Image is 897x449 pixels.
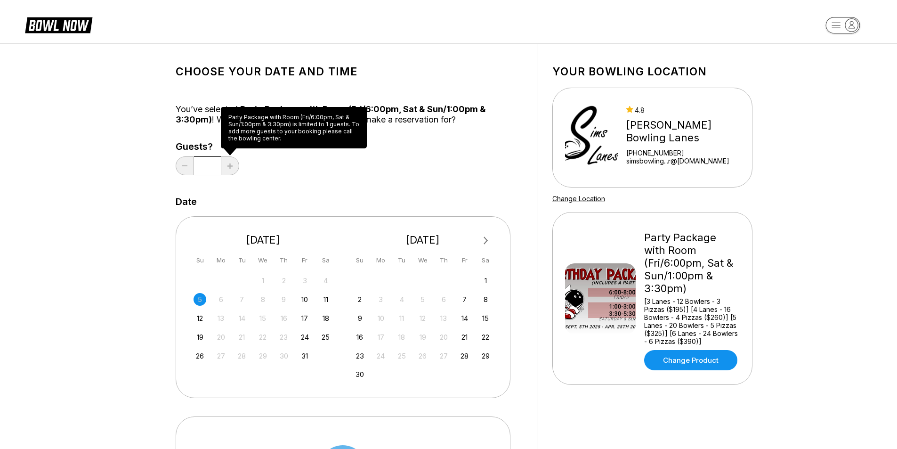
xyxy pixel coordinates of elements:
div: Not available Saturday, October 4th, 2025 [319,274,332,287]
div: Th [277,254,290,267]
div: month 2025-10 [193,273,334,362]
div: [PERSON_NAME] Bowling Lanes [626,119,747,144]
div: Choose Saturday, November 29th, 2025 [479,350,492,362]
div: Choose Friday, November 7th, 2025 [458,293,471,306]
a: Change Location [552,195,605,203]
div: Choose Sunday, October 26th, 2025 [194,350,206,362]
div: Not available Tuesday, November 18th, 2025 [396,331,408,343]
div: Not available Thursday, October 2nd, 2025 [277,274,290,287]
label: Guests? [176,141,239,152]
div: Choose Sunday, November 23rd, 2025 [354,350,366,362]
h1: Choose your Date and time [176,65,524,78]
div: Not available Tuesday, October 28th, 2025 [235,350,248,362]
a: simsbowling...r@[DOMAIN_NAME] [626,157,747,165]
div: Party Package with Room (Fri/6:00pm, Sat & Sun/1:00pm & 3:30pm) is limited to 1 guests. To add mo... [221,107,367,148]
div: Choose Saturday, October 18th, 2025 [319,312,332,325]
div: Choose Friday, November 21st, 2025 [458,331,471,343]
div: Not available Wednesday, November 5th, 2025 [416,293,429,306]
div: Not available Sunday, October 5th, 2025 [194,293,206,306]
div: Su [194,254,206,267]
div: Fr [299,254,311,267]
div: Not available Monday, October 13th, 2025 [215,312,227,325]
div: Choose Saturday, November 8th, 2025 [479,293,492,306]
div: Tu [396,254,408,267]
div: Not available Thursday, November 27th, 2025 [437,350,450,362]
div: Not available Monday, November 24th, 2025 [374,350,387,362]
div: Party Package with Room (Fri/6:00pm, Sat & Sun/1:00pm & 3:30pm) [644,231,740,295]
div: Choose Sunday, November 9th, 2025 [354,312,366,325]
div: month 2025-11 [352,273,493,381]
div: Choose Sunday, October 19th, 2025 [194,331,206,343]
div: Not available Monday, October 6th, 2025 [215,293,227,306]
div: Not available Wednesday, October 22nd, 2025 [257,331,269,343]
div: Not available Tuesday, October 7th, 2025 [235,293,248,306]
div: Not available Wednesday, October 15th, 2025 [257,312,269,325]
div: Choose Friday, October 10th, 2025 [299,293,311,306]
div: 4.8 [626,106,747,114]
div: Choose Friday, October 24th, 2025 [299,331,311,343]
div: Not available Tuesday, October 21st, 2025 [235,331,248,343]
div: Choose Friday, November 28th, 2025 [458,350,471,362]
div: Not available Monday, November 17th, 2025 [374,331,387,343]
img: Party Package with Room (Fri/6:00pm, Sat & Sun/1:00pm & 3:30pm) [565,263,636,334]
div: Not available Thursday, November 20th, 2025 [437,331,450,343]
a: Change Product [644,350,737,370]
div: Choose Sunday, November 16th, 2025 [354,331,366,343]
div: Choose Saturday, November 22nd, 2025 [479,331,492,343]
div: [DATE] [350,234,496,246]
div: Not available Monday, November 10th, 2025 [374,312,387,325]
button: Next Month [478,233,493,248]
span: Party Package with Room (Fri/6:00pm, Sat & Sun/1:00pm & 3:30pm) [176,104,486,124]
div: Sa [479,254,492,267]
div: Not available Monday, November 3rd, 2025 [374,293,387,306]
div: Choose Saturday, November 15th, 2025 [479,312,492,325]
div: Not available Thursday, November 13th, 2025 [437,312,450,325]
div: Choose Friday, October 31st, 2025 [299,350,311,362]
div: Not available Thursday, October 30th, 2025 [277,350,290,362]
div: Th [437,254,450,267]
h1: Your bowling location [552,65,752,78]
div: Not available Tuesday, October 14th, 2025 [235,312,248,325]
div: Choose Friday, November 14th, 2025 [458,312,471,325]
div: [PHONE_NUMBER] [626,149,747,157]
div: Fr [458,254,471,267]
div: You’ve selected ! What date and time would you like to make a reservation for? [176,104,524,125]
div: Mo [374,254,387,267]
div: Choose Saturday, October 11th, 2025 [319,293,332,306]
div: Not available Wednesday, November 26th, 2025 [416,350,429,362]
div: Not available Wednesday, October 8th, 2025 [257,293,269,306]
div: Choose Sunday, November 2nd, 2025 [354,293,366,306]
div: Not available Thursday, October 23rd, 2025 [277,331,290,343]
div: Not available Tuesday, November 4th, 2025 [396,293,408,306]
div: Choose Sunday, October 12th, 2025 [194,312,206,325]
div: Mo [215,254,227,267]
div: Not available Thursday, November 6th, 2025 [437,293,450,306]
div: Not available Tuesday, November 11th, 2025 [396,312,408,325]
div: Tu [235,254,248,267]
div: Su [354,254,366,267]
div: Not available Monday, October 20th, 2025 [215,331,227,343]
div: Not available Wednesday, November 12th, 2025 [416,312,429,325]
div: Not available Monday, October 27th, 2025 [215,350,227,362]
div: Not available Wednesday, October 1st, 2025 [257,274,269,287]
div: Not available Thursday, October 16th, 2025 [277,312,290,325]
div: Not available Wednesday, October 29th, 2025 [257,350,269,362]
div: Choose Saturday, November 1st, 2025 [479,274,492,287]
div: Not available Tuesday, November 25th, 2025 [396,350,408,362]
div: Not available Wednesday, November 19th, 2025 [416,331,429,343]
div: Choose Friday, October 17th, 2025 [299,312,311,325]
label: Date [176,196,197,207]
div: We [416,254,429,267]
div: Choose Sunday, November 30th, 2025 [354,368,366,381]
div: Choose Saturday, October 25th, 2025 [319,331,332,343]
img: Sims Bowling Lanes [565,102,618,173]
div: We [257,254,269,267]
div: Sa [319,254,332,267]
div: Not available Thursday, October 9th, 2025 [277,293,290,306]
div: [3 Lanes - 12 Bowlers - 3 Pizzas ($195)] [4 Lanes - 16 Bowlers - 4 Pizzas ($260)] [5 Lanes - 20 B... [644,297,740,345]
div: [DATE] [190,234,336,246]
div: Not available Friday, October 3rd, 2025 [299,274,311,287]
